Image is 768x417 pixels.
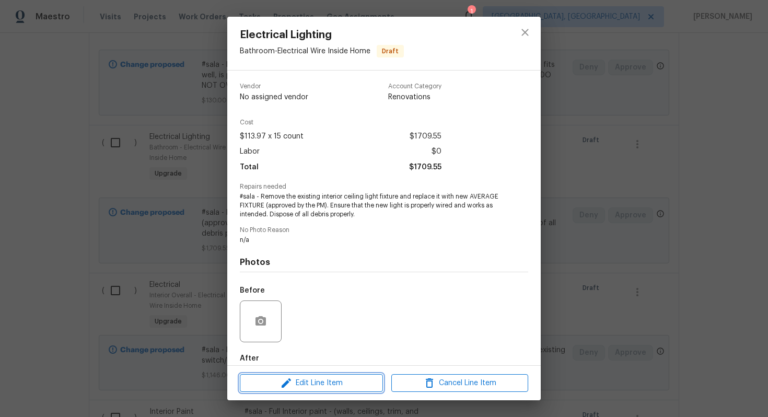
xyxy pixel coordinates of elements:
h5: Before [240,287,265,294]
span: #sala - Remove the existing interior ceiling light fixture and replace it with new AVERAGE FIXTUR... [240,192,499,218]
span: No Photo Reason [240,227,528,234]
span: $113.97 x 15 count [240,129,304,144]
span: $1709.55 [410,129,441,144]
span: Renovations [388,92,441,102]
span: Labor [240,144,260,159]
button: close [513,20,538,45]
h5: After [240,355,259,362]
span: Repairs needed [240,183,528,190]
button: Cancel Line Item [391,374,528,392]
span: $1709.55 [409,160,441,175]
button: Edit Line Item [240,374,383,392]
span: Cost [240,119,441,126]
span: n/a [240,236,499,245]
h4: Photos [240,257,528,268]
span: $0 [432,144,441,159]
span: No assigned vendor [240,92,308,102]
div: 1 [468,6,475,17]
span: Draft [378,46,403,56]
span: Bathroom - Electrical Wire Inside Home [240,48,370,55]
span: Account Category [388,83,441,90]
span: Vendor [240,83,308,90]
span: Cancel Line Item [394,377,525,390]
span: Electrical Lighting [240,29,404,41]
span: Edit Line Item [243,377,380,390]
span: Total [240,160,259,175]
